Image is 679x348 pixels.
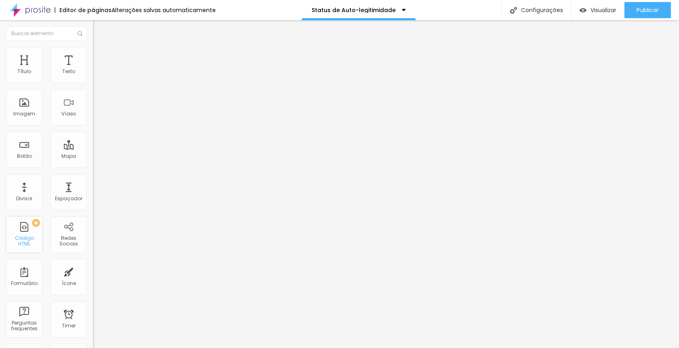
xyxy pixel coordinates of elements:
img: Icone [510,7,517,14]
div: Espaçador [55,196,82,201]
div: Ícone [62,281,76,286]
img: Icone [78,31,82,36]
div: Divisor [16,196,32,201]
div: Formulário [11,281,38,286]
div: Alterações salvas automaticamente [112,7,216,13]
span: Visualizar [590,7,616,13]
input: Buscar elemento [6,26,87,41]
div: Timer [62,323,76,329]
div: Código HTML [8,235,40,247]
div: Mapa [61,153,76,159]
button: Publicar [624,2,671,18]
div: Botão [17,153,32,159]
button: Visualizar [571,2,624,18]
div: Texto [62,69,75,74]
div: Título [17,69,31,74]
div: Imagem [13,111,35,117]
div: Perguntas frequentes [8,320,40,332]
span: Publicar [637,7,659,13]
img: view-1.svg [580,7,586,14]
p: Status de Auto-legitimidade [312,7,396,13]
div: Vídeo [61,111,76,117]
div: Redes Sociais [53,235,84,247]
div: Editor de páginas [55,7,112,13]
